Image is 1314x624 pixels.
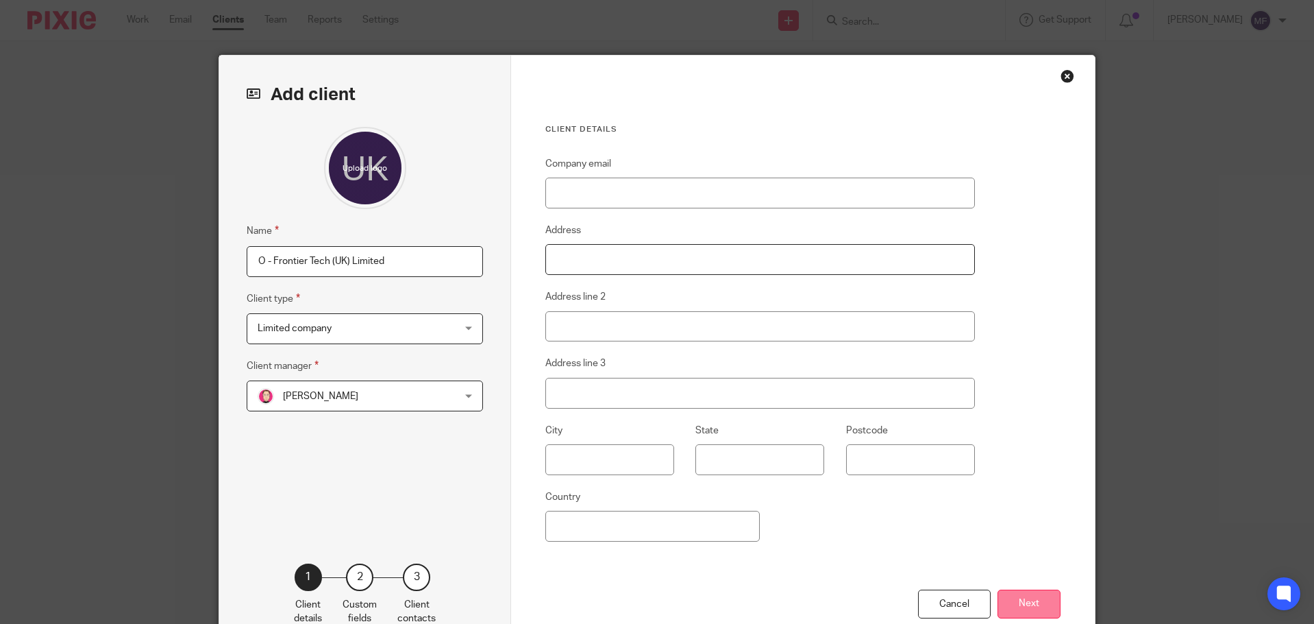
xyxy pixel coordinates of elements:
span: Limited company [258,324,332,333]
div: 2 [346,564,373,591]
label: Client manager [247,358,319,374]
label: State [695,424,719,437]
div: Close this dialog window [1061,69,1074,83]
label: Company email [545,157,611,171]
div: 1 [295,564,322,591]
h2: Add client [247,83,483,106]
div: 3 [403,564,430,591]
button: Next [997,590,1061,619]
label: Address line 3 [545,357,606,370]
label: Address [545,224,581,237]
img: Bradley%20-%20Pink.png [258,388,274,405]
span: [PERSON_NAME] [283,392,358,401]
label: Country [545,490,580,504]
label: City [545,424,562,437]
label: Client type [247,291,300,307]
div: Cancel [918,590,991,619]
label: Address line 2 [545,290,606,304]
label: Postcode [846,424,888,437]
label: Name [247,223,279,239]
h3: Client details [545,124,975,135]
